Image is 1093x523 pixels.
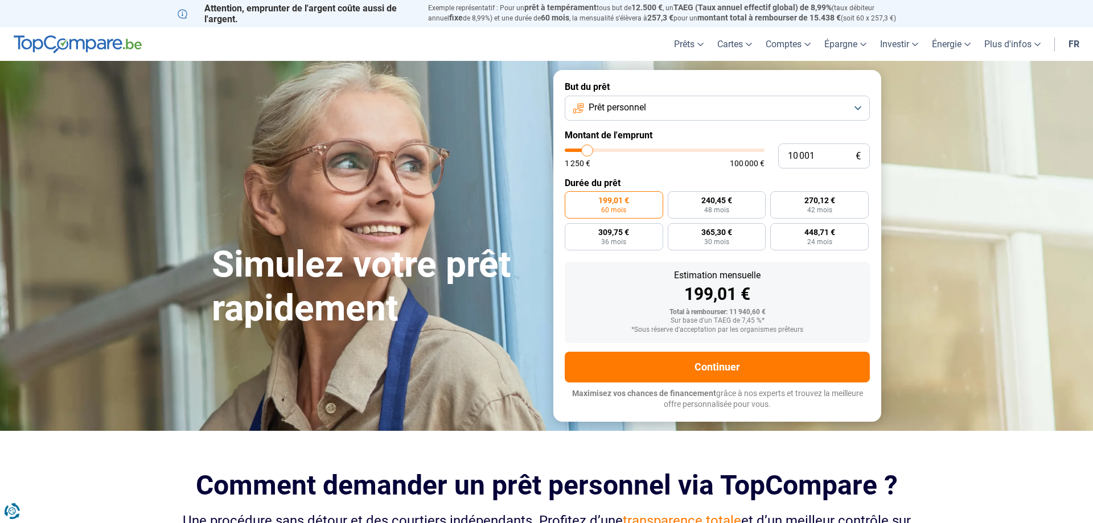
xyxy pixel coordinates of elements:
[673,3,832,12] span: TAEG (Taux annuel effectif global) de 8,99%
[807,207,832,213] span: 42 mois
[212,243,540,331] h1: Simulez votre prêt rapidement
[704,238,729,245] span: 30 mois
[574,326,861,334] div: *Sous réserve d'acceptation par les organismes prêteurs
[565,159,590,167] span: 1 250 €
[804,228,835,236] span: 448,71 €
[807,238,832,245] span: 24 mois
[449,13,463,22] span: fixe
[565,352,870,382] button: Continuer
[565,96,870,121] button: Prêt personnel
[817,27,873,61] a: Épargne
[598,228,629,236] span: 309,75 €
[647,13,673,22] span: 257,3 €
[704,207,729,213] span: 48 mois
[565,130,870,141] label: Montant de l'emprunt
[631,3,663,12] span: 12.500 €
[701,228,732,236] span: 365,30 €
[589,101,646,114] span: Prêt personnel
[804,196,835,204] span: 270,12 €
[178,3,414,24] p: Attention, emprunter de l'argent coûte aussi de l'argent.
[873,27,925,61] a: Investir
[574,308,861,316] div: Total à rembourser: 11 940,60 €
[710,27,759,61] a: Cartes
[574,271,861,280] div: Estimation mensuelle
[428,3,915,23] p: Exemple représentatif : Pour un tous but de , un (taux débiteur annuel de 8,99%) et une durée de ...
[925,27,977,61] a: Énergie
[697,13,841,22] span: montant total à rembourser de 15.438 €
[759,27,817,61] a: Comptes
[598,196,629,204] span: 199,01 €
[601,207,626,213] span: 60 mois
[730,159,765,167] span: 100 000 €
[601,238,626,245] span: 36 mois
[977,27,1047,61] a: Plus d'infos
[572,389,716,398] span: Maximisez vos chances de financement
[1062,27,1086,61] a: fr
[178,470,915,501] h2: Comment demander un prêt personnel via TopCompare ?
[856,151,861,161] span: €
[524,3,597,12] span: prêt à tempérament
[667,27,710,61] a: Prêts
[574,317,861,325] div: Sur base d'un TAEG de 7,45 %*
[574,286,861,303] div: 199,01 €
[565,178,870,188] label: Durée du prêt
[541,13,569,22] span: 60 mois
[14,35,142,53] img: TopCompare
[565,81,870,92] label: But du prêt
[565,388,870,410] p: grâce à nos experts et trouvez la meilleure offre personnalisée pour vous.
[701,196,732,204] span: 240,45 €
